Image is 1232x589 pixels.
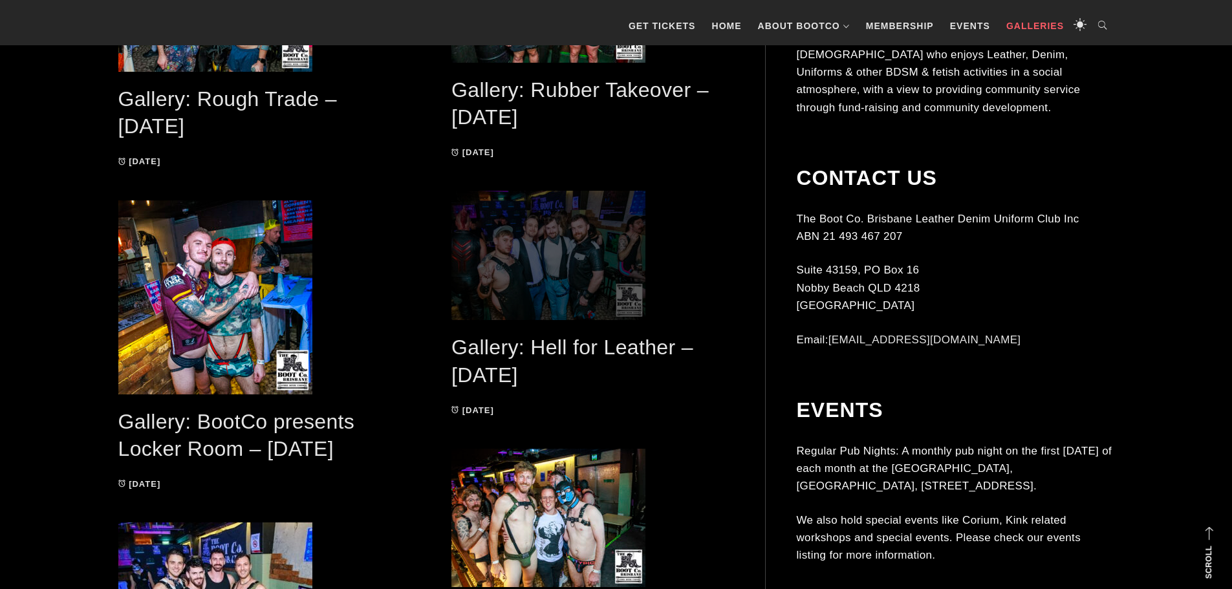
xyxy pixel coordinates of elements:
[118,87,337,138] a: Gallery: Rough Trade – [DATE]
[451,78,709,129] a: Gallery: Rubber Takeover – [DATE]
[118,156,161,166] a: [DATE]
[828,333,1021,345] a: [EMAIL_ADDRESS][DOMAIN_NAME]
[118,410,355,461] a: Gallery: BootCo presents Locker Room – [DATE]
[797,511,1114,564] p: We also hold special events like Corium, Kink related workshops and special events. Please check ...
[797,28,1114,116] p: The Boot Co. provides a forum for anyone identifying as [DEMOGRAPHIC_DATA] who enjoys Leather, De...
[797,166,1114,190] h2: Contact Us
[451,405,494,415] a: [DATE]
[129,156,160,166] time: [DATE]
[706,6,748,45] a: Home
[751,6,856,45] a: About BootCo
[944,6,997,45] a: Events
[622,6,702,45] a: GET TICKETS
[462,147,494,157] time: [DATE]
[451,336,693,387] a: Gallery: Hell for Leather – [DATE]
[797,398,1114,422] h2: Events
[797,442,1114,495] p: Regular Pub Nights: A monthly pub night on the first [DATE] of each month at the [GEOGRAPHIC_DATA...
[1204,546,1213,579] strong: Scroll
[462,405,494,415] time: [DATE]
[797,330,1114,348] p: Email:
[797,261,1114,314] p: Suite 43159, PO Box 16 Nobby Beach QLD 4218 [GEOGRAPHIC_DATA]
[797,209,1114,244] p: The Boot Co. Brisbane Leather Denim Uniform Club Inc ABN 21 493 467 207
[129,479,160,489] time: [DATE]
[118,479,161,489] a: [DATE]
[1000,6,1070,45] a: Galleries
[451,147,494,157] a: [DATE]
[859,6,940,45] a: Membership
